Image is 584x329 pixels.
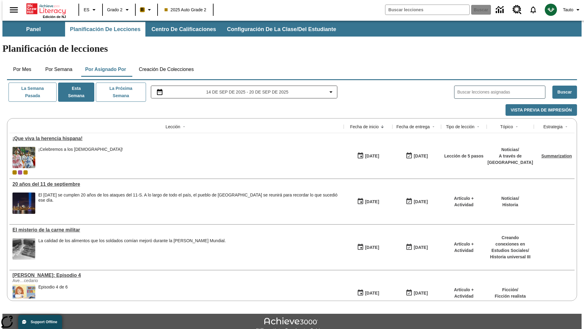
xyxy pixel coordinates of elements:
[65,22,145,37] button: Planificación de lecciones
[180,123,188,130] button: Sort
[501,202,519,208] p: Historia
[552,86,577,99] button: Buscar
[365,152,379,160] div: [DATE]
[18,170,22,175] div: OL 2025 Auto Grade 3
[2,21,582,37] div: Subbarra de navegación
[5,1,23,19] button: Abrir el menú lateral
[134,62,199,77] button: Creación de colecciones
[12,273,341,278] a: Elena Menope: Episodio 4, Lecciones
[58,83,94,102] button: Esta semana
[31,320,57,324] span: Support Offline
[563,7,573,13] span: Tauto
[396,124,430,130] div: Fecha de entrega
[12,278,104,283] div: Ave…cedario
[206,89,288,95] span: 14 de sep de 2025 - 20 de sep de 2025
[488,147,533,153] p: Noticias /
[137,4,155,15] button: Boost El color de la clase es anaranjado claro. Cambiar el color de la clase.
[18,315,62,329] button: Support Offline
[365,198,379,206] div: [DATE]
[38,193,341,203] div: El [DATE] se cumplen 20 años de los ataques del 11-S. A lo largo de todo el país, el pueblo de [G...
[7,62,37,77] button: Por mes
[541,2,561,18] button: Escoja un nuevo avatar
[12,136,341,141] div: ¡Que viva la herencia hispana!
[404,242,430,253] button: 09/14/25: Último día en que podrá accederse la lección
[506,104,577,116] button: Vista previa de impresión
[9,83,57,102] button: La semana pasada
[488,153,533,166] p: A través de [GEOGRAPHIC_DATA]
[446,124,474,130] div: Tipo de lección
[350,124,379,130] div: Fecha de inicio
[490,254,531,260] p: Historia universal III
[12,147,35,168] img: dos filas de mujeres hispanas en un desfile que celebra la cultura hispana. Las mujeres lucen col...
[509,2,525,18] a: Centro de recursos, Se abrirá en una pestaña nueva.
[513,123,520,130] button: Sort
[492,2,509,18] a: Centro de información
[26,2,66,19] div: Portada
[355,150,381,162] button: 09/15/25: Primer día en que estuvo disponible la lección
[404,196,430,207] button: 09/14/25: Último día en que podrá accederse la lección
[541,154,572,158] a: Summarization
[500,124,513,130] div: Tópico
[105,4,133,15] button: Grado: Grado 2, Elige un grado
[12,227,341,233] a: El misterio de la carne militar , Lecciones
[12,182,341,187] div: 20 años del 11 de septiembre
[414,244,428,251] div: [DATE]
[141,6,144,13] span: B
[38,147,123,168] div: ¡Celebremos a los hispanoamericanos!
[561,4,584,15] button: Perfil/Configuración
[38,285,68,290] div: Episodio 4 de 6
[355,242,381,253] button: 09/14/25: Primer día en que estuvo disponible la lección
[495,293,526,299] p: Ficción realista
[38,238,226,260] div: La calidad de los alimentos que los soldados comían mejoró durante la Segunda Guerra Mundial.
[12,136,341,141] a: ¡Que viva la herencia hispana!, Lecciones
[414,198,428,206] div: [DATE]
[355,287,381,299] button: 09/14/25: Primer día en que estuvo disponible la lección
[545,4,557,16] img: avatar image
[38,285,68,306] div: Episodio 4 de 6
[444,195,484,208] p: Artículo + Actividad
[444,153,483,159] p: Lección de 5 pasos
[81,4,100,15] button: Lenguaje: ES, Selecciona un idioma
[525,2,541,18] a: Notificaciones
[12,273,341,278] div: Elena Menope: Episodio 4
[43,15,66,19] span: Edición de NJ
[96,83,146,102] button: La próxima semana
[385,5,469,15] input: Buscar campo
[38,147,123,152] div: ¡Celebremos a los [DEMOGRAPHIC_DATA]!
[355,196,381,207] button: 09/14/25: Primer día en que estuvo disponible la lección
[563,123,570,130] button: Sort
[23,170,28,175] div: New 2025 class
[414,152,428,160] div: [DATE]
[404,287,430,299] button: 09/14/25: Último día en que podrá accederse la lección
[147,22,221,37] button: Centro de calificaciones
[12,238,35,260] img: Fotografía en blanco y negro que muestra cajas de raciones de comida militares con la etiqueta U....
[165,124,180,130] div: Lección
[457,88,545,97] input: Buscar lecciones asignadas
[365,244,379,251] div: [DATE]
[38,238,226,243] p: La calidad de los alimentos que los soldados comían mejoró durante la [PERSON_NAME] Mundial.
[2,22,342,37] div: Subbarra de navegación
[40,62,77,77] button: Por semana
[12,170,17,175] div: Clase actual
[474,123,482,130] button: Sort
[12,193,35,214] img: Tributo con luces en la ciudad de Nueva York desde el Parque Estatal Liberty (Nueva Jersey)
[80,62,131,77] button: Por asignado por
[38,193,341,214] span: El 11 de septiembre de 2021 se cumplen 20 años de los ataques del 11-S. A lo largo de todo el paí...
[444,241,484,254] p: Artículo + Actividad
[501,195,519,202] p: Noticias /
[26,3,66,15] a: Portada
[430,123,437,130] button: Sort
[84,7,89,13] span: ES
[3,22,64,37] button: Panel
[444,287,484,299] p: Artículo + Actividad
[327,88,335,96] svg: Collapse Date Range Filter
[222,22,341,37] button: Configuración de la clase/del estudiante
[379,123,386,130] button: Sort
[543,124,562,130] div: Estrategia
